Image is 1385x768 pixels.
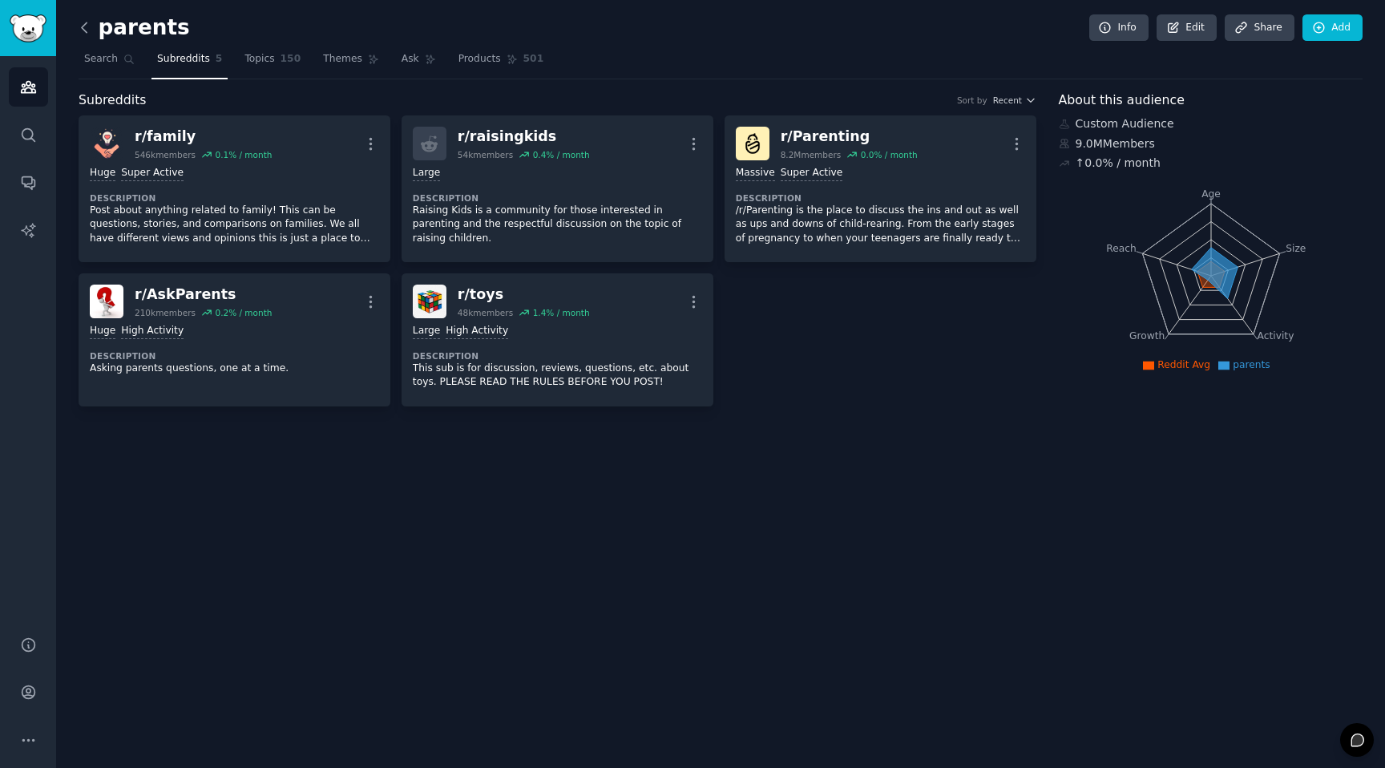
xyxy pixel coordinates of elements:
[90,166,115,181] div: Huge
[993,95,1022,106] span: Recent
[135,285,272,305] div: r/ AskParents
[244,52,274,67] span: Topics
[736,166,775,181] div: Massive
[413,350,702,362] dt: Description
[413,324,440,339] div: Large
[90,285,123,318] img: AskParents
[781,127,918,147] div: r/ Parenting
[216,52,223,67] span: 5
[413,362,702,390] p: This sub is for discussion, reviews, questions, etc. about toys. PLEASE READ THE RULES BEFORE YOU...
[90,324,115,339] div: Huge
[861,149,918,160] div: 0.0 % / month
[323,52,362,67] span: Themes
[79,15,190,41] h2: parents
[993,95,1036,106] button: Recent
[413,285,446,318] img: toys
[396,46,442,79] a: Ask
[402,52,419,67] span: Ask
[402,273,713,406] a: toysr/toys48kmembers1.4% / monthLargeHigh ActivityDescriptionThis sub is for discussion, reviews,...
[1157,359,1210,370] span: Reddit Avg
[151,46,228,79] a: Subreddits5
[281,52,301,67] span: 150
[523,52,544,67] span: 501
[90,192,379,204] dt: Description
[317,46,385,79] a: Themes
[239,46,306,79] a: Topics150
[1089,14,1149,42] a: Info
[90,204,379,246] p: Post about anything related to family! This can be questions, stories, and comparisons on familie...
[1076,155,1161,172] div: ↑ 0.0 % / month
[533,307,590,318] div: 1.4 % / month
[402,115,713,262] a: r/raisingkids54kmembers0.4% / monthLargeDescriptionRaising Kids is a community for those interest...
[1286,242,1306,253] tspan: Size
[1257,330,1294,342] tspan: Activity
[1059,91,1185,111] span: About this audience
[736,127,769,160] img: Parenting
[781,149,842,160] div: 8.2M members
[1233,359,1270,370] span: parents
[135,307,196,318] div: 210k members
[215,149,272,160] div: 0.1 % / month
[215,307,272,318] div: 0.2 % / month
[781,166,843,181] div: Super Active
[736,204,1025,246] p: /r/Parenting is the place to discuss the ins and out as well as ups and downs of child-rearing. F...
[1225,14,1294,42] a: Share
[121,324,184,339] div: High Activity
[121,166,184,181] div: Super Active
[1129,330,1165,342] tspan: Growth
[453,46,549,79] a: Products501
[413,204,702,246] p: Raising Kids is a community for those interested in parenting and the respectful discussion on th...
[725,115,1036,262] a: Parentingr/Parenting8.2Mmembers0.0% / monthMassiveSuper ActiveDescription/r/Parenting is the plac...
[458,307,513,318] div: 48k members
[79,115,390,262] a: familyr/family546kmembers0.1% / monthHugeSuper ActiveDescriptionPost about anything related to fa...
[458,149,513,160] div: 54k members
[458,127,590,147] div: r/ raisingkids
[135,127,272,147] div: r/ family
[90,362,379,376] p: Asking parents questions, one at a time.
[957,95,987,106] div: Sort by
[79,46,140,79] a: Search
[533,149,590,160] div: 0.4 % / month
[79,273,390,406] a: AskParentsr/AskParents210kmembers0.2% / monthHugeHigh ActivityDescriptionAsking parents questions...
[1157,14,1217,42] a: Edit
[84,52,118,67] span: Search
[413,192,702,204] dt: Description
[1302,14,1363,42] a: Add
[90,127,123,160] img: family
[10,14,46,42] img: GummySearch logo
[458,52,501,67] span: Products
[736,192,1025,204] dt: Description
[413,166,440,181] div: Large
[90,350,379,362] dt: Description
[1059,115,1363,132] div: Custom Audience
[1059,135,1363,152] div: 9.0M Members
[79,91,147,111] span: Subreddits
[1106,242,1137,253] tspan: Reach
[135,149,196,160] div: 546k members
[446,324,508,339] div: High Activity
[1201,188,1221,200] tspan: Age
[458,285,590,305] div: r/ toys
[157,52,210,67] span: Subreddits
